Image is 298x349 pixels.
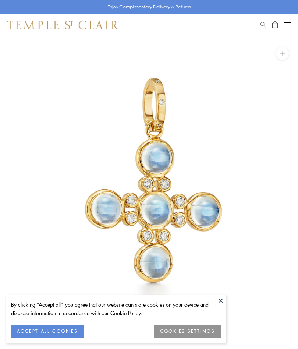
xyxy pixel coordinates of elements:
[11,325,84,338] button: ACCEPT ALL COOKIES
[107,3,191,11] p: Enjoy Complimentary Delivery & Returns
[260,21,266,29] a: Search
[272,21,278,29] a: Open Shopping Bag
[284,21,291,29] button: Open navigation
[154,325,221,338] button: COOKIES SETTINGS
[11,300,221,317] div: By clicking “Accept all”, you agree that our website can store cookies on your device and disclos...
[11,36,298,323] img: P41406-BM8X5
[7,21,118,29] img: Temple St. Clair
